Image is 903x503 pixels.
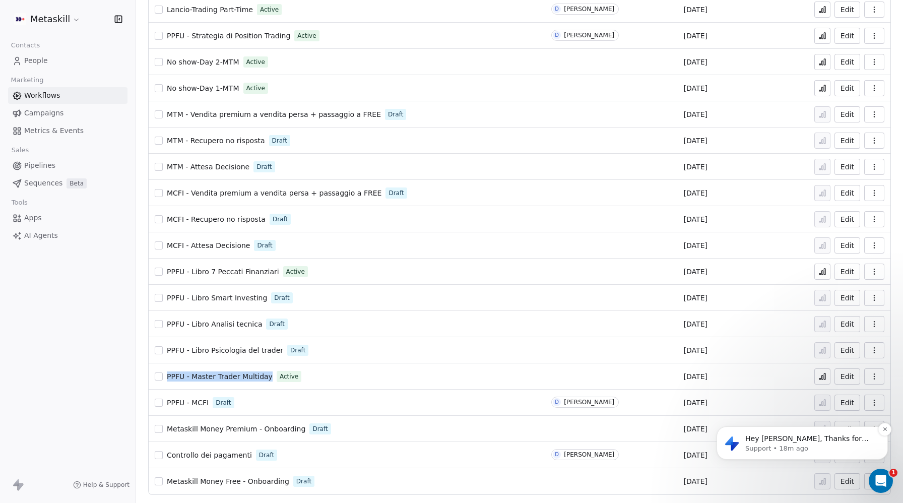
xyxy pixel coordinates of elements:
span: Draft [388,110,403,119]
span: Metaskill Money Premium - Onboarding [167,425,305,433]
span: Lancio-Trading Part-Time [167,6,253,14]
span: PPFU - Master Trader Multiday [167,372,273,381]
span: [DATE] [684,188,707,198]
span: Metrics & Events [24,125,84,136]
button: Dismiss notification [177,60,190,73]
span: PPFU - Libro Psicologia del trader [167,346,283,354]
span: MCFI - Attesa Decisione [167,241,250,249]
span: Draft [389,188,404,198]
img: Profile image for Support [23,73,39,89]
button: Edit [834,54,860,70]
button: Edit [834,473,860,489]
img: AVATAR%20METASKILL%20-%20Colori%20Positivo.png [14,13,26,25]
button: Edit [834,264,860,280]
button: Edit [834,342,860,358]
a: AI Agents [8,227,127,244]
button: Edit [834,133,860,149]
a: Metaskill Money Premium - Onboarding [167,424,305,434]
span: Active [280,372,298,381]
span: [DATE] [684,267,707,277]
button: Edit [834,290,860,306]
a: Apps [8,210,127,226]
a: MTM - Vendita premium a vendita persa + passaggio a FREE [167,109,381,119]
a: Metaskill Money Free - Onboarding [167,476,289,486]
span: Draft [272,136,287,145]
span: [DATE] [684,31,707,41]
a: Campaigns [8,105,127,121]
p: Message from Support, sent 18m ago [44,81,174,90]
span: Draft [312,424,328,433]
span: Campaigns [24,108,63,118]
span: Workflows [24,90,60,101]
div: message notification from Support, 18m ago. Hey Darya, Thanks for following up! ​ As you might’ve... [15,64,186,97]
a: PPFU - Libro Psicologia del trader [167,345,283,355]
span: [DATE] [684,476,707,486]
span: [DATE] [684,109,707,119]
a: Lancio-Trading Part-Time [167,5,253,15]
button: Edit [834,80,860,96]
span: Draft [296,477,311,486]
span: Active [246,57,265,67]
div: [PERSON_NAME] [564,451,614,458]
button: Edit [834,159,860,175]
span: MTM - Vendita premium a vendita persa + passaggio a FREE [167,110,381,118]
span: [DATE] [684,371,707,382]
span: Help & Support [83,481,130,489]
button: Edit [834,316,860,332]
a: Metrics & Events [8,122,127,139]
span: [DATE] [684,398,707,408]
span: Active [260,5,279,14]
span: Draft [257,241,272,250]
button: Metaskill [12,11,83,28]
a: No show-Day 1-MTM [167,83,239,93]
a: Edit [834,185,860,201]
button: Edit [834,28,860,44]
a: Workflows [8,87,127,104]
iframe: Intercom live chat [869,469,893,493]
span: Draft [216,398,231,407]
a: PPFU - Master Trader Multiday [167,371,273,382]
span: Draft [274,293,289,302]
span: [DATE] [684,450,707,460]
span: Apps [24,213,42,223]
span: [DATE] [684,319,707,329]
span: PPFU - MCFI [167,399,209,407]
span: [DATE] [684,293,707,303]
span: [DATE] [684,136,707,146]
span: [DATE] [684,240,707,250]
button: Edit [834,211,860,227]
div: D [555,5,559,13]
span: Metaskill [30,13,70,26]
span: Active [246,84,265,93]
span: [DATE] [684,345,707,355]
span: MTM - Attesa Decisione [167,163,249,171]
a: SequencesBeta [8,175,127,192]
span: Sequences [24,178,62,188]
span: Draft [256,162,272,171]
a: PPFU - Libro Smart Investing [167,293,267,303]
span: Controllo dei pagamenti [167,451,252,459]
button: Edit [834,106,860,122]
a: PPFU - Libro 7 Peccati Finanziari [167,267,279,277]
span: Draft [290,346,305,355]
span: Marketing [7,73,48,88]
a: PPFU - MCFI [167,398,209,408]
a: MCFI - Vendita premium a vendita persa + passaggio a FREE [167,188,381,198]
span: Tools [7,195,32,210]
a: PPFU - Libro Analisi tecnica [167,319,262,329]
a: No show-Day 2-MTM [167,57,239,67]
span: No show-Day 1-MTM [167,84,239,92]
span: Draft [259,451,274,460]
button: Edit [834,237,860,254]
span: 1 [889,469,897,477]
span: [DATE] [684,83,707,93]
a: MCFI - Attesa Decisione [167,240,250,250]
